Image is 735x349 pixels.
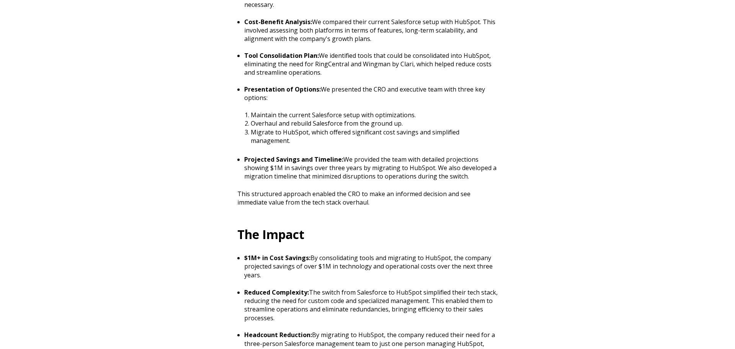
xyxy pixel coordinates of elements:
li: Migrate to HubSpot, which offered significant cost savings and simplified management. [251,128,498,154]
strong: Projected Savings and Timeline: [244,155,343,164]
strong: Tool Consolidation Plan: [244,51,319,60]
p: We provided the team with detailed projections showing $1M in savings over three years by migrati... [244,155,498,180]
p: We identified tools that could be consolidated into HubSpot, eliminating the need for RingCentral... [244,51,498,77]
strong: Presentation of Options: [244,85,321,93]
h2: The Impact [237,224,498,245]
strong: Headcount Reduction: [244,331,312,339]
li: The switch from Salesforce to HubSpot simplified their tech stack, reducing the need for custom c... [244,288,498,331]
li: Overhaul and rebuild Salesforce from the ground up. [251,119,498,128]
p: We presented the CRO and executive team with three key options: [244,85,498,102]
p: This structured approach enabled the CRO to make an informed decision and see immediate value fro... [237,190,498,206]
li: By consolidating tools and migrating to HubSpot, the company projected savings of over $1M in tec... [244,254,498,288]
strong: Cost-Benefit Analysis: [244,18,312,26]
p: We compared their current Salesforce setup with HubSpot. This involved assessing both platforms i... [244,18,498,43]
strong: Reduced Complexity: [244,288,309,297]
strong: $1M+ in Cost Savings: [244,254,310,262]
li: Maintain the current Salesforce setup with optimizations. [251,111,498,119]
